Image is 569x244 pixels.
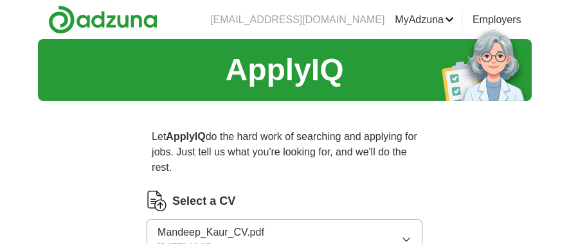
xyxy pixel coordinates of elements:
[172,193,235,210] label: Select a CV
[225,47,343,93] h1: ApplyIQ
[147,124,422,180] p: Let do the hard work of searching and applying for jobs. Just tell us what you're looking for, an...
[48,5,158,34] img: Adzuna logo
[147,191,167,211] img: CV Icon
[158,225,264,240] span: Mandeep_Kaur_CV.pdf
[395,12,454,28] a: MyAdzuna
[210,12,384,28] li: [EMAIL_ADDRESS][DOMAIN_NAME]
[166,131,205,142] strong: ApplyIQ
[473,12,521,28] a: Employers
